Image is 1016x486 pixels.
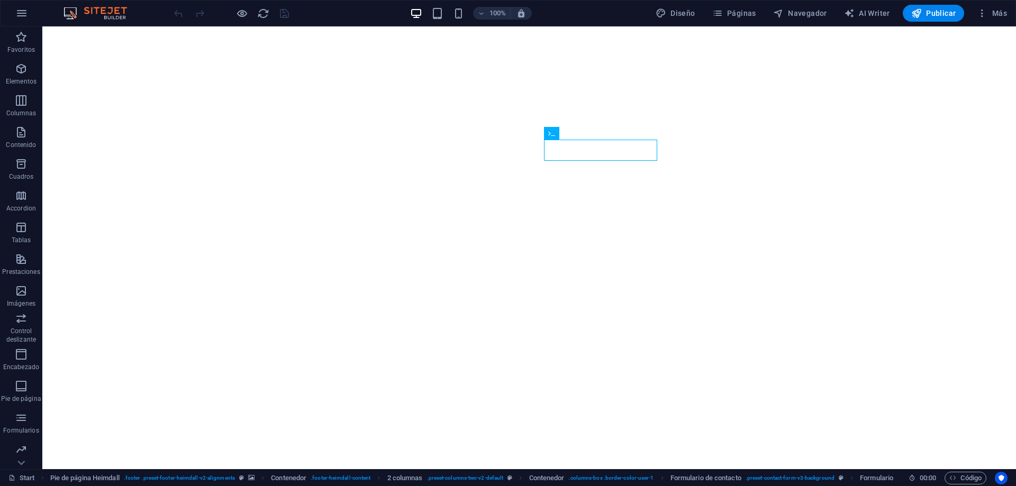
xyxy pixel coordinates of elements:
[927,474,929,482] span: :
[257,7,269,20] button: reload
[708,5,760,22] button: Páginas
[6,77,37,86] p: Elementos
[911,8,956,19] span: Publicar
[651,5,700,22] button: Diseño
[489,7,506,20] h6: 100%
[973,5,1011,22] button: Más
[239,475,244,481] i: Este elemento es un preajuste personalizable
[1,395,41,403] p: Pie de página
[50,472,120,484] span: Haz clic para seleccionar y doble clic para editar
[387,472,423,484] span: Haz clic para seleccionar y doble clic para editar
[529,472,565,484] span: Haz clic para seleccionar y doble clic para editar
[945,472,986,484] button: Código
[712,8,756,19] span: Páginas
[61,7,140,20] img: Editor Logo
[656,8,695,19] span: Diseño
[2,268,40,276] p: Prestaciones
[769,5,831,22] button: Navegador
[248,475,255,481] i: Este elemento contiene un fondo
[6,141,36,149] p: Contenido
[903,5,965,22] button: Publicar
[3,426,39,435] p: Formularios
[7,299,35,308] p: Imágenes
[909,472,937,484] h6: Tiempo de la sesión
[271,472,306,484] span: Haz clic para seleccionar y doble clic para editar
[12,236,31,244] p: Tablas
[949,472,982,484] span: Código
[8,472,35,484] a: Haz clic para cancelar la selección y doble clic para abrir páginas
[839,475,843,481] i: Este elemento es un preajuste personalizable
[977,8,1007,19] span: Más
[50,472,933,484] nav: breadcrumb
[568,472,654,484] span: . columns-box .border-color-user-1
[473,7,511,20] button: 100%
[6,204,36,213] p: Accordion
[257,7,269,20] i: Volver a cargar página
[9,172,34,181] p: Cuadros
[507,475,512,481] i: Este elemento es un preajuste personalizable
[746,472,834,484] span: . preset-contact-form-v3-background
[840,5,894,22] button: AI Writer
[7,45,35,54] p: Favoritos
[516,8,526,18] i: Al redimensionar, ajustar el nivel de zoom automáticamente para ajustarse al dispositivo elegido.
[427,472,504,484] span: . preset-columns-two-v2-default
[124,472,235,484] span: . footer .preset-footer-heimdall-v2-alignments
[860,472,893,484] span: Haz clic para seleccionar y doble clic para editar
[6,109,37,117] p: Columnas
[844,8,890,19] span: AI Writer
[670,472,741,484] span: Haz clic para seleccionar y doble clic para editar
[773,8,827,19] span: Navegador
[920,472,936,484] span: 00 00
[3,363,39,371] p: Encabezado
[995,472,1008,484] button: Usercentrics
[311,472,370,484] span: . footer-heimdall-content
